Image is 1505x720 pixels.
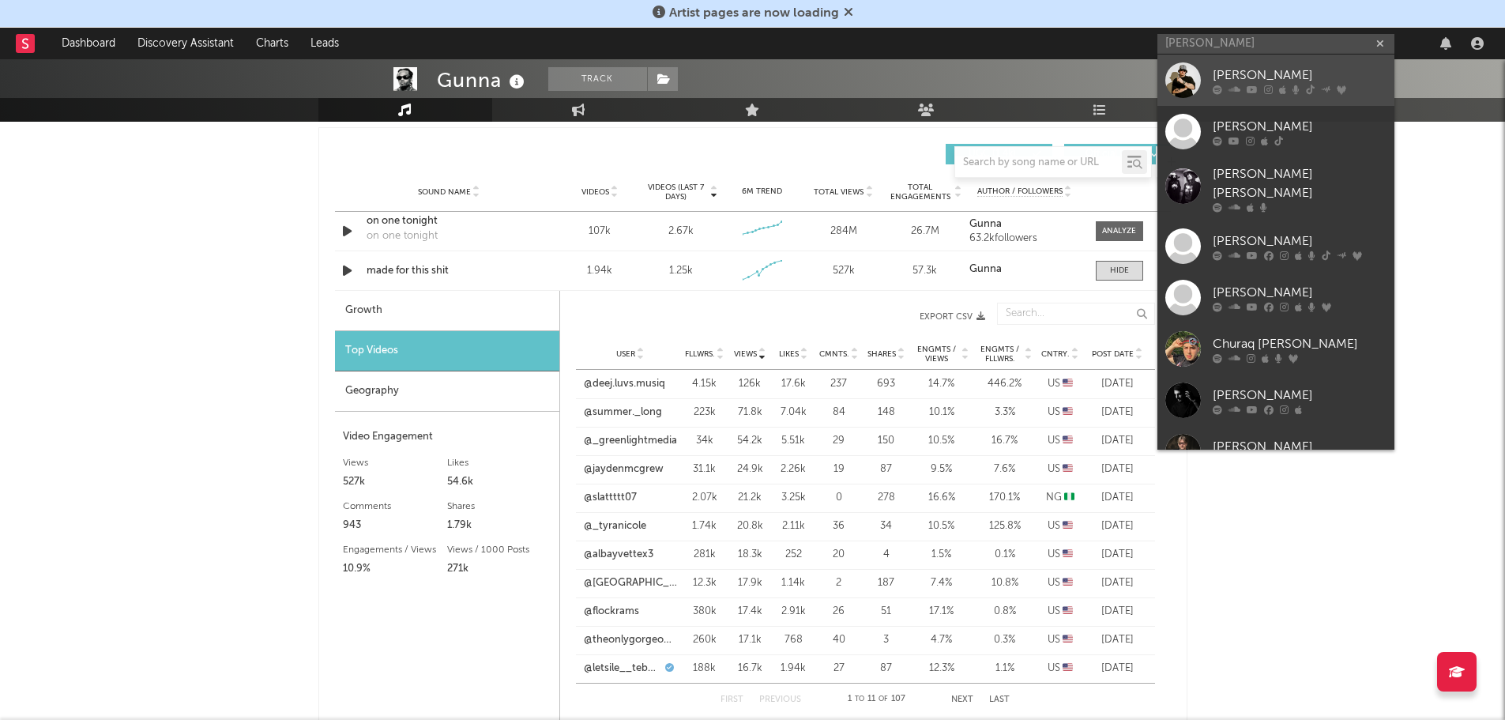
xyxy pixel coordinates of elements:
a: [PERSON_NAME] [1157,272,1394,323]
div: 10.5 % [914,518,969,534]
a: Gunna [969,264,1079,275]
div: [PERSON_NAME] [1213,66,1386,85]
a: @theonlygorgeousdoll [584,632,677,648]
span: 🇺🇸 [1063,549,1073,560]
div: 29 [819,433,859,449]
a: on one tonight [367,213,532,229]
a: Churaq [PERSON_NAME] [1157,323,1394,375]
div: 1.94k [776,661,811,677]
a: Gunna [969,219,1079,230]
div: 237 [819,376,859,392]
div: 281k [685,547,724,563]
span: 🇺🇸 [1063,521,1073,531]
div: Views [343,454,447,473]
a: [PERSON_NAME] [1157,55,1394,106]
div: 0.8 % [977,604,1033,620]
div: US [1040,661,1080,677]
strong: Gunna [969,219,1002,229]
div: 54.6k [447,473,551,492]
div: 0.1 % [977,547,1033,563]
div: 16.6 % [914,490,969,506]
div: 187 [867,575,906,591]
div: [DATE] [1088,518,1147,534]
div: 252 [776,547,811,563]
div: Churaq [PERSON_NAME] [1213,334,1386,353]
a: @albayvettex3 [584,547,653,563]
div: 1.14k [776,575,811,591]
div: 26 [819,604,859,620]
a: @jaydenmcgrew [584,462,664,477]
div: 9.5 % [914,462,969,477]
div: 527k [807,263,880,279]
span: Shares [867,349,896,359]
div: 2.11k [776,518,811,534]
span: to [855,695,864,703]
a: @deej.luvs.musiq [584,376,665,392]
span: Engmts / Views [914,345,960,364]
div: 271k [447,560,551,579]
button: UGC(1.4k) [946,144,1052,164]
div: [DATE] [1088,575,1147,591]
div: 1.74k [685,518,724,534]
div: 34k [685,433,724,449]
div: 40 [819,632,859,648]
div: 36 [819,518,859,534]
div: 87 [867,462,906,477]
div: [PERSON_NAME] [1213,232,1386,251]
div: 284M [807,224,880,239]
div: US [1040,405,1080,420]
div: 380k [685,604,724,620]
div: 150 [867,433,906,449]
div: [DATE] [1088,661,1147,677]
div: on one tonight [367,228,438,244]
button: Next [951,695,973,704]
div: 71.8k [732,405,768,420]
div: [DATE] [1088,604,1147,620]
div: Gunna [437,67,529,93]
div: 18.3k [732,547,768,563]
div: 3.25k [776,490,811,506]
div: 7.6 % [977,462,1033,477]
div: Shares [447,497,551,516]
div: 16.7k [732,661,768,677]
div: 126k [732,376,768,392]
a: @_greenlightmedia [584,433,677,449]
div: 7.04k [776,405,811,420]
div: 2.91k [776,604,811,620]
div: 1.79k [447,516,551,535]
span: Post Date [1092,349,1134,359]
a: Dashboard [51,28,126,59]
div: 57.3k [888,263,961,279]
div: [DATE] [1088,433,1147,449]
div: 693 [867,376,906,392]
div: US [1040,462,1080,477]
div: US [1040,547,1080,563]
div: 17.1 % [914,604,969,620]
span: 🇺🇸 [1063,464,1073,474]
div: 125.8 % [977,518,1033,534]
div: [DATE] [1088,376,1147,392]
span: of [879,695,888,703]
a: Leads [299,28,350,59]
span: Sound Name [418,187,471,197]
div: 17.6k [776,376,811,392]
span: Videos (last 7 days) [644,183,708,202]
span: Artist pages are now loading [669,7,839,20]
a: [PERSON_NAME] [1157,106,1394,157]
div: 768 [776,632,811,648]
div: 148 [867,405,906,420]
div: 170.1 % [977,490,1033,506]
div: 446.2 % [977,376,1033,392]
span: 🇺🇸 [1063,407,1073,417]
span: Engmts / Fllwrs. [977,345,1023,364]
div: US [1040,433,1080,449]
div: Video Engagement [343,428,551,447]
div: 107k [563,224,637,239]
div: US [1040,604,1080,620]
span: Fllwrs. [685,349,715,359]
a: @letsile__tebogo2003 [584,661,661,677]
div: 31.1k [685,462,724,477]
div: [PERSON_NAME] [1213,117,1386,136]
a: [PERSON_NAME] [1157,375,1394,426]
